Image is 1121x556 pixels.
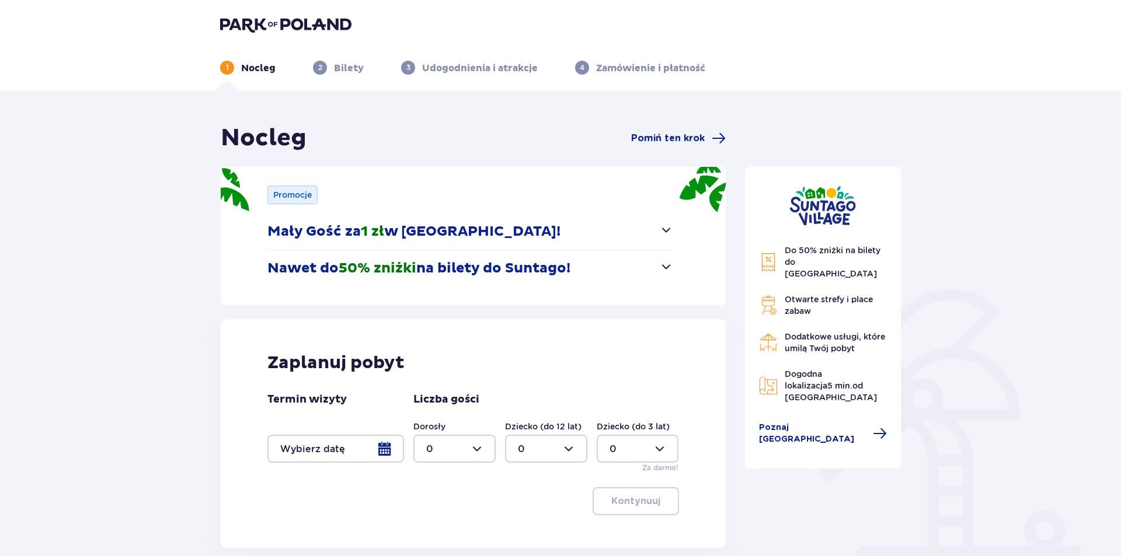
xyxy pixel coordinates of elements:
[413,393,479,407] p: Liczba gości
[597,421,670,432] label: Dziecko (do 3 lat)
[759,253,778,272] img: Discount Icon
[789,186,856,226] img: Suntago Village
[785,295,873,316] span: Otwarte strefy i place zabaw
[334,62,364,75] p: Bilety
[401,61,538,75] div: 3Udogodnienia i atrakcje
[221,124,307,153] h1: Nocleg
[361,223,384,240] span: 1 zł
[267,393,347,407] p: Termin wizyty
[406,62,410,73] p: 3
[593,487,679,515] button: Kontynuuj
[785,246,880,278] span: Do 50% zniżki na bilety do [GEOGRAPHIC_DATA]
[267,250,673,286] button: Nawet do50% zniżkina bilety do Suntago!
[226,62,229,73] p: 1
[505,421,582,432] label: Dziecko (do 12 lat)
[785,332,885,353] span: Dodatkowe usługi, które umilą Twój pobyt
[267,214,673,250] button: Mały Gość za1 złw [GEOGRAPHIC_DATA]!
[596,62,705,75] p: Zamówienie i płatność
[267,352,405,374] p: Zaplanuj pobyt
[785,369,877,402] span: Dogodna lokalizacja od [GEOGRAPHIC_DATA]
[827,381,852,390] span: 5 min.
[267,260,570,277] p: Nawet do na bilety do Suntago!
[759,333,778,352] img: Restaurant Icon
[339,260,416,277] span: 50% zniżki
[642,463,678,473] p: Za darmo!
[759,296,778,314] img: Grill Icon
[273,189,312,201] p: Promocje
[575,61,705,75] div: 4Zamówienie i płatność
[220,61,276,75] div: 1Nocleg
[631,132,705,145] span: Pomiń ten krok
[413,421,445,432] label: Dorosły
[318,62,322,73] p: 2
[759,422,887,445] a: Poznaj [GEOGRAPHIC_DATA]
[759,376,778,395] img: Map Icon
[220,16,351,33] img: Park of Poland logo
[267,223,560,240] p: Mały Gość za w [GEOGRAPHIC_DATA]!
[241,62,276,75] p: Nocleg
[422,62,538,75] p: Udogodnienia i atrakcje
[580,62,584,73] p: 4
[611,495,660,508] p: Kontynuuj
[759,422,866,445] span: Poznaj [GEOGRAPHIC_DATA]
[631,131,726,145] a: Pomiń ten krok
[313,61,364,75] div: 2Bilety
